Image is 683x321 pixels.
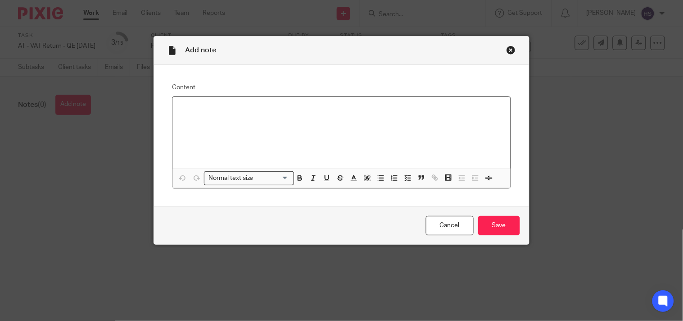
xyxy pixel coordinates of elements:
div: Close this dialog window [507,46,516,55]
label: Content [172,83,511,92]
a: Cancel [426,216,474,235]
input: Save [478,216,520,235]
input: Search for option [256,174,289,183]
span: Normal text size [206,174,255,183]
span: Add note [185,46,216,54]
div: Search for option [204,171,294,185]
